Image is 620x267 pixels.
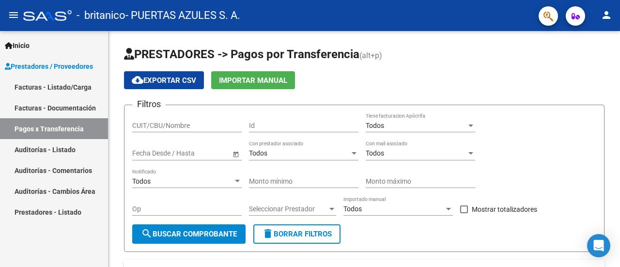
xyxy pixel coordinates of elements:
[472,204,537,215] span: Mostrar totalizadores
[132,97,166,111] h3: Filtros
[132,76,196,85] span: Exportar CSV
[8,9,19,21] mat-icon: menu
[249,149,267,157] span: Todos
[249,205,327,213] span: Seleccionar Prestador
[366,122,384,129] span: Todos
[132,177,151,185] span: Todos
[366,149,384,157] span: Todos
[262,228,274,239] mat-icon: delete
[77,5,125,26] span: - britanico
[343,205,362,213] span: Todos
[132,74,143,86] mat-icon: cloud_download
[132,224,246,244] button: Buscar Comprobante
[125,5,240,26] span: - PUERTAS AZULES S. A.
[253,224,341,244] button: Borrar Filtros
[132,149,168,157] input: Fecha inicio
[141,228,153,239] mat-icon: search
[262,230,332,238] span: Borrar Filtros
[124,71,204,89] button: Exportar CSV
[587,234,610,257] div: Open Intercom Messenger
[601,9,612,21] mat-icon: person
[219,76,287,85] span: Importar Manual
[231,149,241,159] button: Open calendar
[176,149,223,157] input: Fecha fin
[124,47,359,61] span: PRESTADORES -> Pagos por Transferencia
[5,40,30,51] span: Inicio
[211,71,295,89] button: Importar Manual
[5,61,93,72] span: Prestadores / Proveedores
[141,230,237,238] span: Buscar Comprobante
[359,51,382,60] span: (alt+p)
